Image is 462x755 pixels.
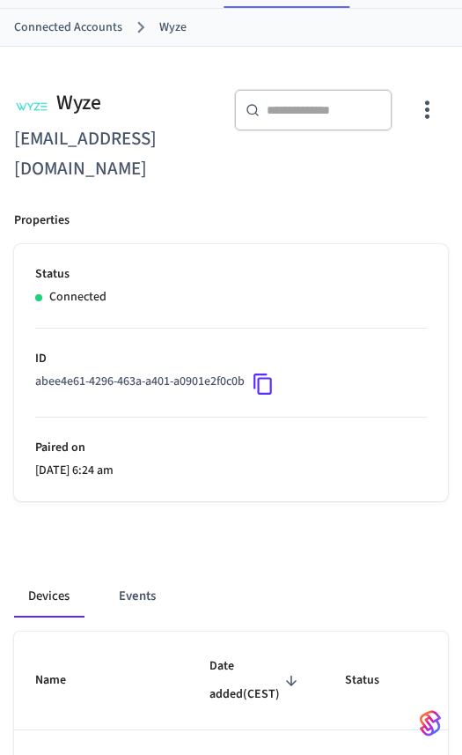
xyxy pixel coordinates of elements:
p: Paired on [35,439,427,457]
h6: [EMAIL_ADDRESS][DOMAIN_NAME] [14,124,213,183]
span: Date added(CEST) [209,653,303,708]
img: SeamLogoGradient.69752ec5.svg [420,709,441,737]
a: Wyze [159,19,187,37]
p: Status [35,265,427,284]
p: ID [35,350,427,368]
span: Status [345,667,402,694]
div: connected account tabs [14,575,448,618]
img: Wyze Logo, Square [14,89,49,124]
p: abee4e61-4296-463a-a401-a0901e2f0c0b [35,373,245,391]
p: Connected [49,288,106,307]
p: Properties [14,211,70,230]
span: Name [35,667,89,694]
a: Connected Accounts [14,19,122,37]
div: Wyze [14,89,213,124]
button: Events [105,575,170,618]
p: [DATE] 6:24 am [35,462,427,480]
button: Devices [14,575,84,618]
